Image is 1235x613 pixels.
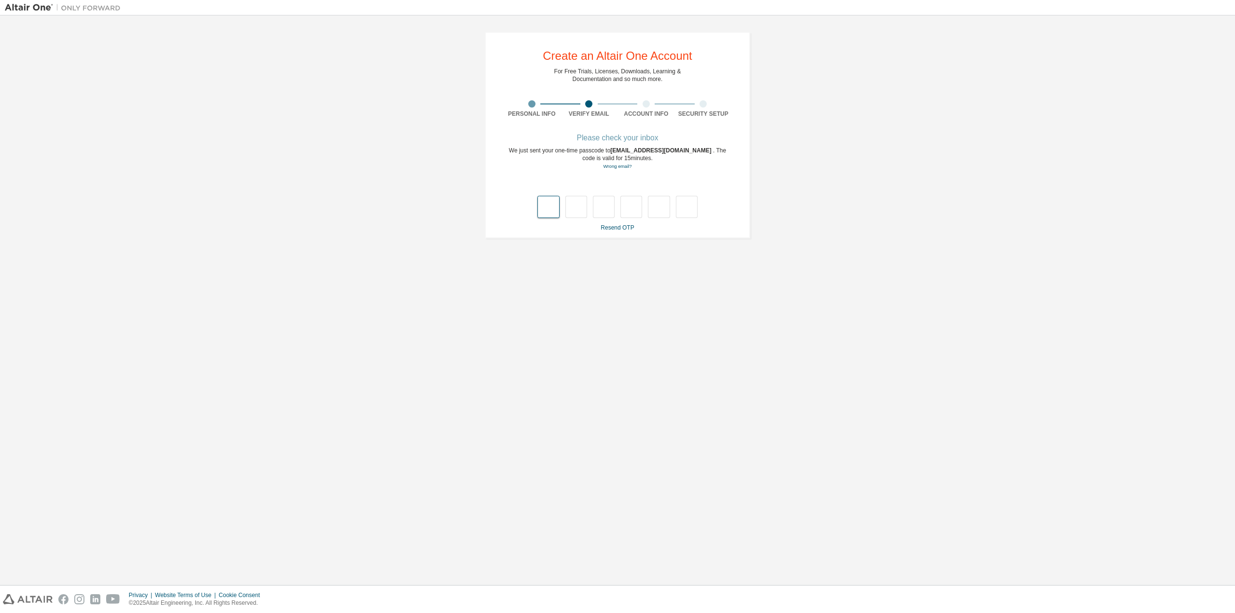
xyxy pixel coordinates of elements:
div: Website Terms of Use [155,591,219,599]
div: Privacy [129,591,155,599]
img: Altair One [5,3,125,13]
div: Cookie Consent [219,591,265,599]
img: linkedin.svg [90,594,100,604]
a: Go back to the registration form [603,163,631,169]
img: youtube.svg [106,594,120,604]
div: Verify Email [561,110,618,118]
img: instagram.svg [74,594,84,604]
div: Create an Altair One Account [543,50,692,62]
div: Please check your inbox [503,135,732,141]
span: [EMAIL_ADDRESS][DOMAIN_NAME] [610,147,713,154]
div: Personal Info [503,110,561,118]
img: facebook.svg [58,594,69,604]
p: © 2025 Altair Engineering, Inc. All Rights Reserved. [129,599,266,607]
div: Security Setup [675,110,732,118]
div: We just sent your one-time passcode to . The code is valid for 15 minutes. [503,147,732,170]
img: altair_logo.svg [3,594,53,604]
div: For Free Trials, Licenses, Downloads, Learning & Documentation and so much more. [554,68,681,83]
a: Resend OTP [601,224,634,231]
div: Account Info [617,110,675,118]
